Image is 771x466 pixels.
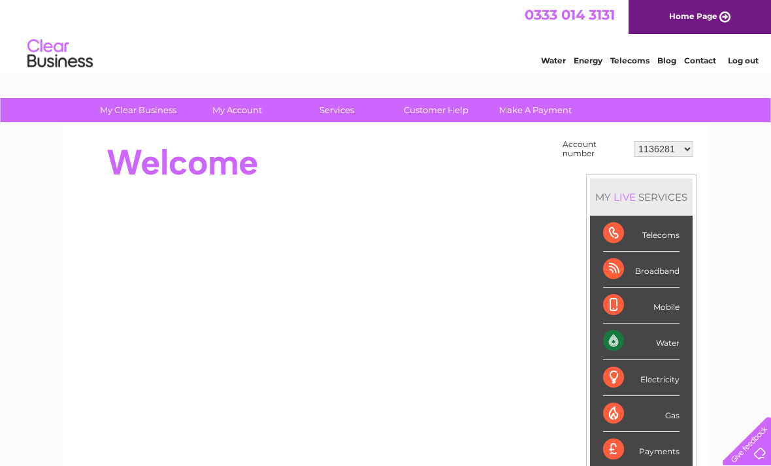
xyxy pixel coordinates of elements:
a: Log out [728,56,759,65]
div: Broadband [603,252,680,288]
img: logo.png [27,34,93,74]
div: Telecoms [603,216,680,252]
a: Contact [684,56,716,65]
div: MY SERVICES [590,178,693,216]
a: Telecoms [610,56,649,65]
div: LIVE [611,191,638,203]
div: Water [603,324,680,359]
div: Clear Business is a trading name of Verastar Limited (registered in [GEOGRAPHIC_DATA] No. 3667643... [78,7,695,63]
a: My Account [184,98,291,122]
a: My Clear Business [84,98,192,122]
a: Water [541,56,566,65]
a: Customer Help [382,98,490,122]
a: Blog [657,56,676,65]
a: Make A Payment [482,98,589,122]
a: Energy [574,56,602,65]
div: Mobile [603,288,680,324]
div: Electricity [603,360,680,396]
a: Services [283,98,391,122]
a: 0333 014 3131 [525,7,615,23]
td: Account number [559,137,631,161]
div: Gas [603,396,680,432]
